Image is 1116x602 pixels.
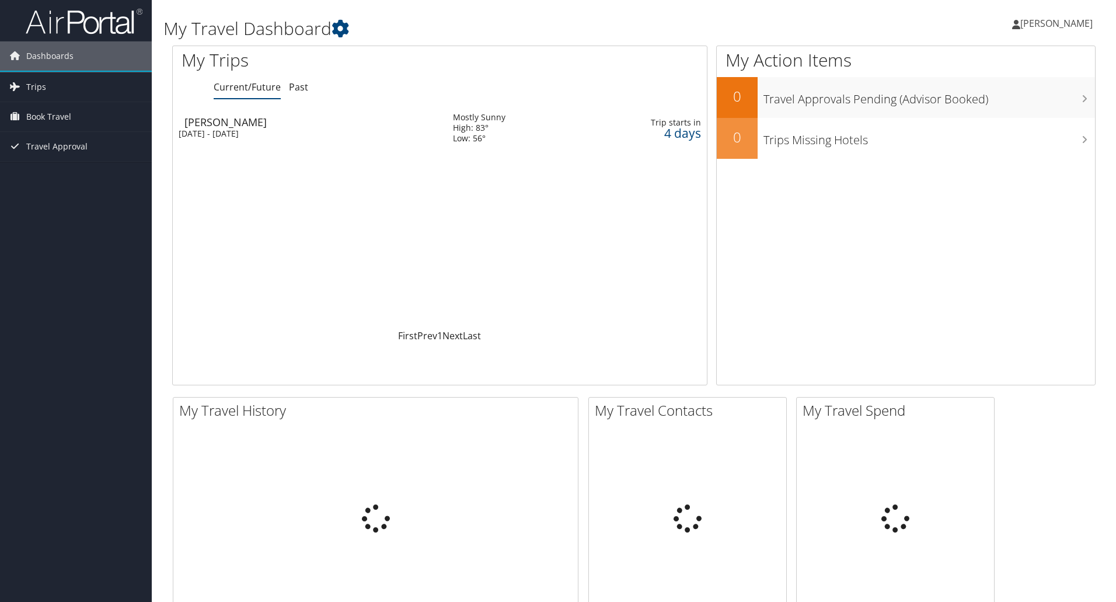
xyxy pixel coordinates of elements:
[26,41,74,71] span: Dashboards
[453,112,505,123] div: Mostly Sunny
[437,329,442,342] a: 1
[763,85,1095,107] h3: Travel Approvals Pending (Advisor Booked)
[163,16,791,41] h1: My Travel Dashboard
[602,117,701,128] div: Trip starts in
[453,123,505,133] div: High: 83°
[26,8,142,35] img: airportal-logo.png
[26,132,88,161] span: Travel Approval
[442,329,463,342] a: Next
[763,126,1095,148] h3: Trips Missing Hotels
[1020,17,1093,30] span: [PERSON_NAME]
[717,127,758,147] h2: 0
[179,128,435,139] div: [DATE] - [DATE]
[184,117,441,127] div: [PERSON_NAME]
[602,128,701,138] div: 4 days
[26,72,46,102] span: Trips
[182,48,476,72] h1: My Trips
[595,401,786,420] h2: My Travel Contacts
[179,401,578,420] h2: My Travel History
[453,133,505,144] div: Low: 56°
[463,329,481,342] a: Last
[289,81,308,93] a: Past
[1012,6,1104,41] a: [PERSON_NAME]
[398,329,417,342] a: First
[417,329,437,342] a: Prev
[26,102,71,131] span: Book Travel
[717,118,1095,159] a: 0Trips Missing Hotels
[717,77,1095,118] a: 0Travel Approvals Pending (Advisor Booked)
[803,401,994,420] h2: My Travel Spend
[214,81,281,93] a: Current/Future
[717,86,758,106] h2: 0
[717,48,1095,72] h1: My Action Items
